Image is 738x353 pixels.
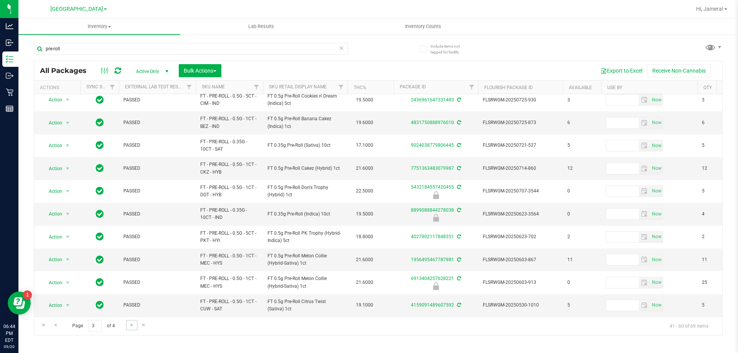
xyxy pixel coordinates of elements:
span: Page of 4 [66,320,121,332]
span: select [63,118,73,128]
span: select [650,163,663,174]
span: Action [42,163,63,174]
span: select [650,186,663,197]
span: Set Current date [650,94,663,106]
span: select [650,94,663,105]
span: Sync from Compliance System [456,302,461,308]
span: Inventory [18,23,180,30]
a: SKU Name [202,84,225,89]
span: FT - PRE-ROLL - 0.5G - 1CT - DOT - HYB [200,184,258,199]
span: In Sync [96,186,104,196]
a: External Lab Test Result [125,84,185,89]
a: Filter [250,81,263,94]
span: FT - PRE-ROLL - 0.5G - 5CT - CIM - IND [200,93,258,107]
span: In Sync [96,163,104,174]
span: Bulk Actions [184,68,216,74]
span: 19.1000 [352,300,377,311]
span: 17.1000 [352,140,377,151]
span: In Sync [96,231,104,242]
span: Sync from Compliance System [456,184,461,190]
span: 12 [567,165,597,172]
span: 0 [567,210,597,218]
span: PASSED [123,187,191,195]
span: select [650,232,663,242]
span: 6 [567,119,597,126]
span: select [639,140,650,151]
p: 06:44 PM EDT [3,323,15,344]
span: In Sync [96,300,104,310]
a: Flourish Package ID [484,85,533,90]
span: FT - PRE-ROLL - 0.5G - 1CT - BEZ - IND [200,115,258,130]
span: select [63,277,73,288]
span: [GEOGRAPHIC_DATA] [50,6,103,12]
span: FLSRWGM-20250721-527 [483,142,558,149]
span: Set Current date [650,277,663,288]
span: Hi, Jamera! [696,6,723,12]
span: In Sync [96,254,104,265]
button: Receive Non-Cannabis [647,64,711,77]
span: FT - PRE-ROLL - 0.5G - 1CT - MEC - HYS [200,275,258,290]
span: FT 0.5g Pre-Roll Cookies n' Dream (Indica) 5ct [268,93,343,107]
span: Set Current date [650,163,663,174]
span: 12 [702,165,731,172]
span: In Sync [96,209,104,219]
a: 1956495467787981 [411,257,454,262]
span: 41 - 60 of 69 items [663,320,715,331]
span: Inventory Counts [395,23,452,30]
span: FT - PRE-ROLL - 0.5G - 1CT - MEC - HYS [200,252,258,267]
span: Action [42,118,63,128]
span: FT - PRE-ROLL - 0.5G - 1CT - CUW - SAT [200,298,258,313]
span: 11 [567,256,597,264]
span: FLSRWGM-20250725-873 [483,119,558,126]
span: Sync from Compliance System [456,207,461,213]
span: 3 [702,96,731,104]
span: select [650,254,663,265]
span: select [63,232,73,242]
span: select [63,163,73,174]
span: In Sync [96,277,104,288]
a: Go to the previous page [50,320,61,330]
span: PASSED [123,210,191,218]
a: 8899088844278038 [411,207,454,213]
span: select [63,254,73,265]
span: FT 0.35g Pre-Roll (Indica) 10ct [268,210,343,218]
span: select [639,277,650,288]
span: select [639,232,650,242]
a: Go to the next page [126,320,137,330]
span: Sync from Compliance System [456,234,461,239]
span: Sync from Compliance System [456,276,461,281]
div: Newly Received [392,191,479,199]
span: select [639,118,650,128]
span: PASSED [123,302,191,309]
span: 21.6000 [352,163,377,174]
a: 7751363483079987 [411,166,454,171]
a: THC% [354,85,366,90]
button: Export to Excel [596,64,647,77]
a: Go to the last page [138,320,150,330]
span: 19.6000 [352,117,377,128]
span: FLSRWGM-20250530-1010 [483,302,558,309]
a: 9024038779806445 [411,143,454,148]
a: Qty [703,85,712,90]
a: Sku Retail Display Name [269,84,327,89]
input: 3 [88,320,102,332]
span: 5 [702,142,731,149]
span: select [639,209,650,219]
span: FLSRWGM-20250603-867 [483,256,558,264]
span: PASSED [123,142,191,149]
span: FT 0.35g Pre-Roll (Sativa) 10ct [268,142,343,149]
span: select [63,94,73,105]
span: 2 [567,233,597,240]
span: Action [42,140,63,151]
a: 4027902117848351 [411,234,454,239]
span: PASSED [123,279,191,286]
span: 19.5000 [352,209,377,220]
div: Newly Received [392,282,479,290]
div: Actions [40,85,77,90]
span: FT - PRE-ROLL - 0.5G - 1CT - CKZ - HYB [200,161,258,176]
a: 2436961647331483 [411,97,454,103]
span: 22.5000 [352,186,377,197]
span: FLSRWGM-20250623-702 [483,233,558,240]
span: select [63,140,73,151]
